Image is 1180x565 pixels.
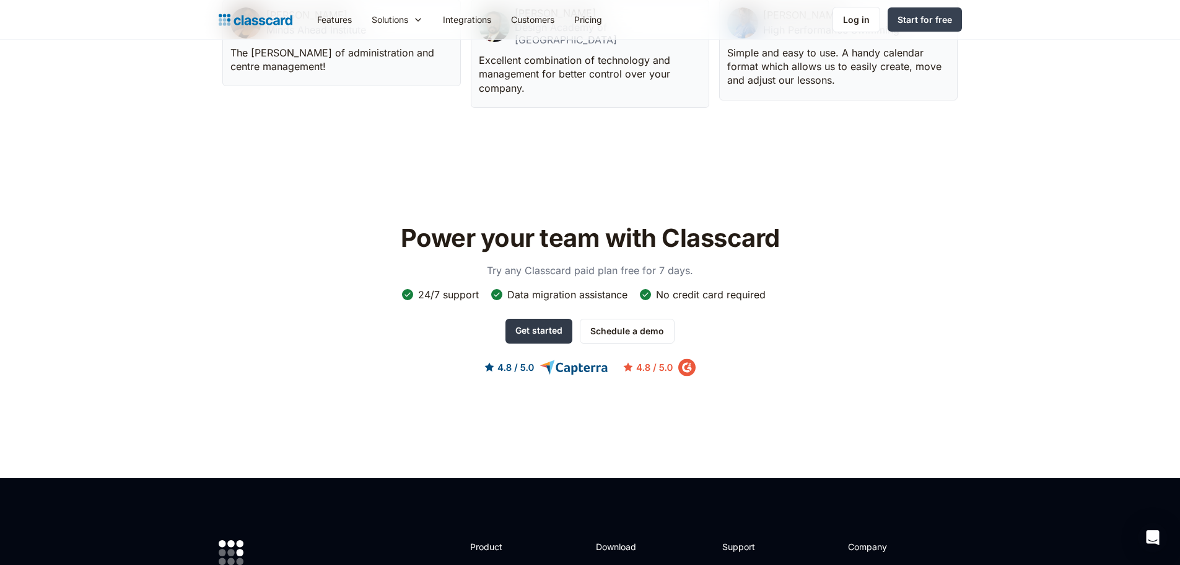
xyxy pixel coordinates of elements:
[307,6,362,33] a: Features
[656,288,766,301] div: No credit card required
[372,13,408,26] div: Solutions
[479,53,699,95] p: Excellent combination of technology and management for better control over your company.
[596,540,647,553] h2: Download
[843,13,870,26] div: Log in
[501,6,564,33] a: Customers
[898,13,952,26] div: Start for free
[848,540,930,553] h2: Company
[505,319,572,344] a: Get started
[1138,523,1168,553] div: Open Intercom Messenger
[507,288,627,301] div: Data migration assistance
[580,319,675,344] a: Schedule a demo
[393,223,787,253] h2: Power your team with Classcard
[230,46,450,74] p: The [PERSON_NAME] of administration and centre management!
[727,46,947,87] p: Simple and easy to use. A handy calendar format which allows us to easily create, move and adjust...
[470,540,536,553] h2: Product
[833,7,880,32] a: Log in
[466,263,714,278] p: Try any Classcard paid plan free for 7 days.
[722,540,772,553] h2: Support
[433,6,501,33] a: Integrations
[418,288,479,301] div: 24/7 support
[564,6,612,33] a: Pricing
[362,6,433,33] div: Solutions
[888,7,962,32] a: Start for free
[219,11,292,29] a: home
